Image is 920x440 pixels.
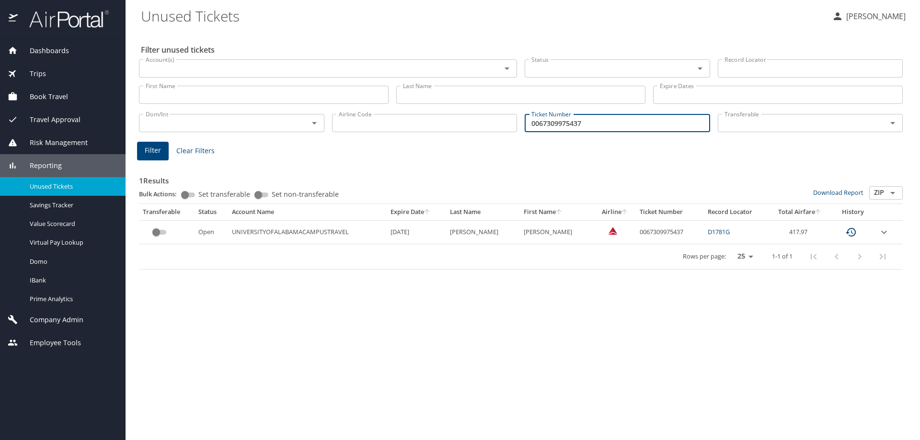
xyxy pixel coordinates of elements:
[18,315,83,325] span: Company Admin
[19,10,109,28] img: airportal-logo.png
[18,91,68,102] span: Book Travel
[500,62,514,75] button: Open
[594,204,636,220] th: Airline
[621,209,628,215] button: sort
[30,201,114,210] span: Savings Tracker
[683,253,726,259] p: Rows per page:
[195,204,228,220] th: Status
[828,8,909,25] button: [PERSON_NAME]
[520,204,594,220] th: First Name
[143,208,191,216] div: Transferable
[446,204,520,220] th: Last Name
[18,160,62,171] span: Reporting
[608,226,618,236] img: Delta Airlines
[30,182,114,191] span: Unused Tickets
[424,209,431,215] button: sort
[176,145,215,157] span: Clear Filters
[228,204,387,220] th: Account Name
[636,220,704,244] td: 0067309975437
[198,191,250,198] span: Set transferable
[30,276,114,285] span: IBank
[139,190,184,198] p: Bulk Actions:
[145,145,161,157] span: Filter
[843,11,906,22] p: [PERSON_NAME]
[520,220,594,244] td: [PERSON_NAME]
[886,186,899,200] button: Open
[772,253,793,259] p: 1-1 of 1
[708,227,730,236] a: D1781G
[387,204,446,220] th: Expire Date
[815,209,822,215] button: sort
[730,249,757,264] select: rows per page
[769,220,832,244] td: 417.97
[704,204,769,220] th: Record Locator
[446,220,520,244] td: [PERSON_NAME]
[813,188,863,197] a: Download Report
[139,169,903,186] h3: 1 Results
[30,238,114,247] span: Virtual Pay Lookup
[272,191,339,198] span: Set non-transferable
[30,257,114,266] span: Domo
[18,137,88,148] span: Risk Management
[18,338,81,348] span: Employee Tools
[139,204,903,270] table: custom pagination table
[137,142,169,160] button: Filter
[30,219,114,228] span: Value Scorecard
[141,1,824,31] h1: Unused Tickets
[141,42,905,57] h2: Filter unused tickets
[556,209,563,215] button: sort
[832,204,874,220] th: History
[9,10,19,28] img: icon-airportal.png
[769,204,832,220] th: Total Airfare
[172,142,218,160] button: Clear Filters
[387,220,446,244] td: [DATE]
[886,116,899,130] button: Open
[636,204,704,220] th: Ticket Number
[18,45,69,56] span: Dashboards
[195,220,228,244] td: Open
[30,294,114,304] span: Prime Analytics
[18,114,80,125] span: Travel Approval
[228,220,387,244] td: UNIVERSITYOFALABAMACAMPUSTRAVEL
[693,62,707,75] button: Open
[878,226,890,238] button: expand row
[18,68,46,79] span: Trips
[308,116,321,130] button: Open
